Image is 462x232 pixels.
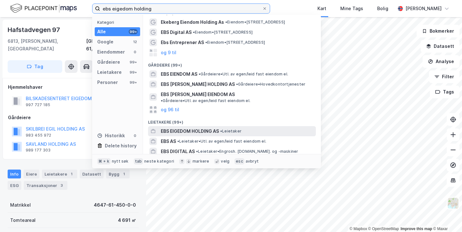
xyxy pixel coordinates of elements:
[132,133,138,138] div: 0
[112,159,129,164] div: nytt søk
[161,49,176,56] button: og 9 til
[421,40,459,53] button: Datasett
[234,158,244,164] div: esc
[161,70,197,78] span: EBS EIENDOM AS
[177,139,266,144] span: Leietaker • Utl. av egen/leid fast eiendom el.
[10,201,31,209] div: Matrikkel
[8,83,138,91] div: Hjemmelshaver
[368,227,399,231] a: OpenStreetMap
[220,129,222,133] span: •
[193,30,253,35] span: Eiendom • [STREET_ADDRESS]
[340,5,363,12] div: Mine Tags
[405,5,442,12] div: [PERSON_NAME]
[129,60,138,65] div: 99+
[10,3,77,14] img: logo.f888ab2527a4732fd821a326f86c7f29.svg
[193,30,195,35] span: •
[8,114,138,121] div: Gårdeiere
[86,37,139,53] div: [GEOGRAPHIC_DATA], 61/450
[24,170,39,178] div: Eiere
[97,132,125,139] div: Historikk
[58,182,65,189] div: 3
[350,227,367,231] a: Mapbox
[8,170,21,178] div: Info
[8,60,62,73] button: Tag
[97,79,118,86] div: Personer
[377,5,388,12] div: Bolig
[161,29,192,36] span: EBS Digital AS
[220,129,241,134] span: Leietaker
[161,18,224,26] span: Ekeberg Eiendom Holding As
[97,20,140,25] div: Kategori
[144,159,174,164] div: neste kategori
[24,181,67,190] div: Transaksjoner
[161,138,176,145] span: EBS AS
[236,82,305,87] span: Gårdeiere • Hovedkontortjenester
[100,4,262,13] input: Søk på adresse, matrikkel, gårdeiere, leietakere eller personer
[161,148,195,155] span: EBS DIGITAL AS
[205,40,207,45] span: •
[105,142,137,150] div: Delete history
[97,38,113,46] div: Google
[161,127,219,135] span: EBS EIGEDOM HOLDING AS
[447,197,459,209] img: Z
[417,25,459,37] button: Bokmerker
[161,91,235,98] span: EBS [PERSON_NAME] EIENDOM AS
[143,58,321,69] div: Gårdeiere (99+)
[236,82,238,87] span: •
[106,170,130,178] div: Bygg
[205,40,265,45] span: Eiendom • [STREET_ADDRESS]
[317,5,326,12] div: Kart
[26,148,51,153] div: 989 177 303
[68,171,75,177] div: 1
[8,25,61,35] div: Hafstadvegen 97
[429,70,459,83] button: Filter
[430,202,462,232] iframe: Chat Widget
[26,102,50,107] div: 997 727 185
[143,115,321,126] div: Leietakere (99+)
[193,159,209,164] div: markere
[132,39,138,44] div: 12
[42,170,77,178] div: Leietakere
[94,201,136,209] div: 4647-61-450-0-0
[97,158,111,164] div: ⌘ + k
[225,20,285,25] span: Eiendom • [STREET_ADDRESS]
[199,72,200,76] span: •
[8,37,86,53] div: 6813, [PERSON_NAME], [GEOGRAPHIC_DATA]
[161,98,163,103] span: •
[423,55,459,68] button: Analyse
[97,28,106,35] div: Alle
[8,181,21,190] div: ESG
[177,139,179,144] span: •
[161,98,250,103] span: Gårdeiere • Utl. av egen/leid fast eiendom el.
[225,20,227,24] span: •
[161,39,204,46] span: Ebs Entreprenør AS
[129,29,138,34] div: 99+
[118,216,136,224] div: 4 691 ㎡
[97,58,120,66] div: Gårdeiere
[430,86,459,98] button: Tags
[221,159,229,164] div: velg
[132,49,138,55] div: 0
[134,158,143,164] div: tab
[97,48,125,56] div: Eiendommer
[161,81,235,88] span: EBS [PERSON_NAME] HOLDING AS
[80,170,104,178] div: Datasett
[97,68,122,76] div: Leietakere
[161,106,179,113] button: og 96 til
[199,72,288,77] span: Gårdeiere • Utl. av egen/leid fast eiendom el.
[129,80,138,85] div: 99+
[196,149,298,154] span: Leietaker • Engrosh. [DOMAIN_NAME]. og -maskiner
[129,70,138,75] div: 99+
[401,227,432,231] a: Improve this map
[121,171,127,177] div: 1
[246,159,259,164] div: avbryt
[26,133,51,138] div: 983 455 972
[10,216,36,224] div: Tomteareal
[196,149,198,154] span: •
